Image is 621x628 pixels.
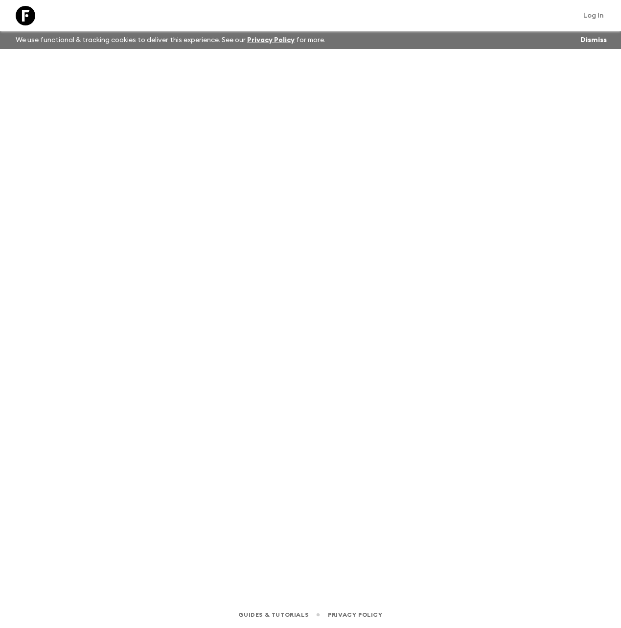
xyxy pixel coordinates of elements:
[578,9,609,22] a: Log in
[238,609,308,620] a: Guides & Tutorials
[247,37,295,44] a: Privacy Policy
[328,609,382,620] a: Privacy Policy
[12,31,329,49] p: We use functional & tracking cookies to deliver this experience. See our for more.
[578,33,609,47] button: Dismiss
